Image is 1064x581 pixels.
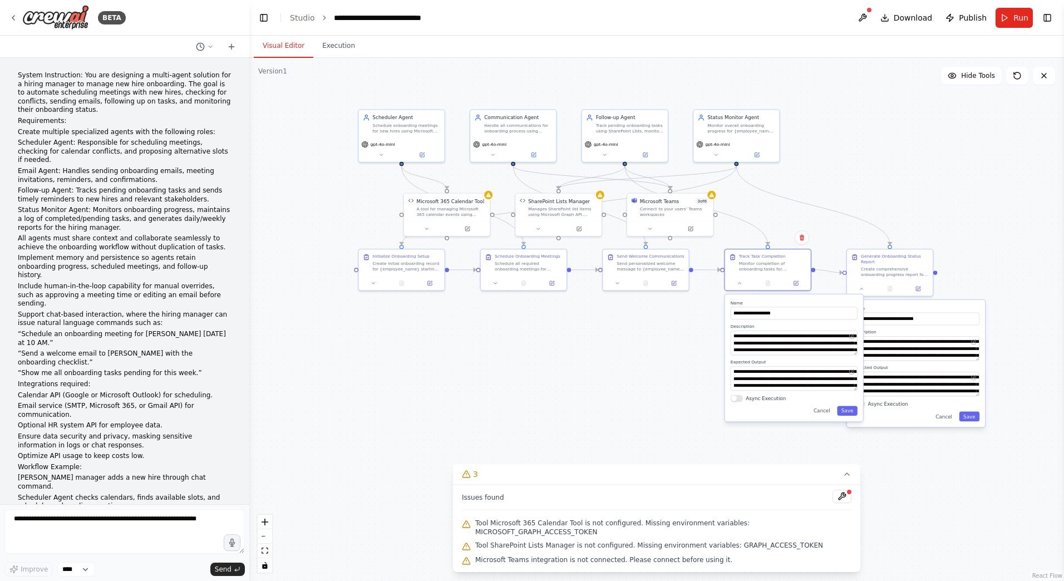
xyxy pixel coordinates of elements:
button: Improve [4,562,53,577]
div: Monitor overall onboarding progress for {employee_name} using SharePoint Lists, maintain comprehe... [707,122,775,134]
p: All agents must share context and collaborate seamlessly to achieve the onboarding workflow witho... [18,234,231,252]
button: Open in editor [970,338,978,346]
button: 3 [453,464,860,485]
button: Open in editor [970,373,978,382]
button: No output available [387,279,416,287]
button: Open in side panel [784,279,808,287]
button: Send [210,563,245,576]
button: Run [996,8,1033,28]
button: Open in side panel [540,279,564,287]
span: Tool SharePoint Lists Manager is not configured. Missing environment variables: GRAPH_ACCESS_TOKEN [475,541,823,550]
button: Hide left sidebar [256,10,272,26]
p: Include human-in-the-loop capability for manual overrides, such as approving a meeting time or ed... [18,282,231,308]
p: Workflow Example: [18,463,231,472]
button: Save [837,406,858,416]
g: Edge from 11f9e25d-649c-4fbb-8f3e-8e4bef2ffedd to d47609f0-f403-4e78-84e1-2df91a5d4f80 [449,267,476,274]
p: Integrations required: [18,380,231,389]
div: Microsoft 365 Calendar Tool [417,198,485,205]
div: Microsoft TeamsMicrosoft Teams3of6Connect to your users’ Teams workspaces [627,193,714,237]
span: Issues found [462,493,504,502]
span: Tool Microsoft 365 Calendar Tool is not configured. Missing environment variables: MICROSOFT_GRAP... [475,519,851,536]
p: Email service (SMTP, Microsoft 365, or Gmail API) for communication. [18,402,231,419]
div: Status Monitor AgentMonitor overall onboarding progress for {employee_name} using SharePoint List... [693,109,780,163]
img: Microsoft 365 Calendar Tool [408,198,414,203]
g: Edge from 7f675aa7-3371-4f0e-b1c5-7a5a29544ba6 to 23b4a2f1-f9bd-49a6-a416-f73bd69f771b [815,267,843,277]
span: Publish [959,12,987,23]
div: SharePoint Lists Manager [528,198,590,205]
div: BETA [98,11,126,24]
div: Handle all communications for onboarding process using Microsoft Teams including welcome messages... [484,122,552,134]
button: Open in side panel [418,279,442,287]
p: Optimize API usage to keep costs low. [18,452,231,461]
button: Visual Editor [254,35,313,58]
div: Generate Onboarding Status Report [861,254,929,265]
g: Edge from 5f480f07-f2fd-4b44-bd81-d9769e9d8e0a to 8fdec3f2-4d3f-4d06-bda6-9275d75663c6 [398,166,450,189]
button: zoom out [258,529,272,544]
div: Microsoft Teams [640,198,679,205]
button: Cancel [809,406,834,416]
div: Scheduler Agent [373,114,441,121]
img: Microsoft Teams [632,198,637,203]
div: Initialize Onboarding SetupCreate initial onboarding record for {employee_name} starting as {posi... [358,249,445,291]
div: Generate Onboarding Status ReportCreate comprehensive onboarding progress report for {employee_na... [846,249,934,297]
div: A tool for managing Microsoft 365 calendar events using Graph API. Can list events, create new ev... [417,206,486,217]
button: No output available [875,284,905,293]
button: No output available [753,279,782,287]
p: Requirements: [18,117,231,126]
button: Open in side panel [671,225,710,233]
p: Calendar API (Google or Microsoft Outlook) for scheduling. [18,391,231,400]
p: System Instruction: You are designing a multi-agent solution for a hiring manager to manage new h... [18,71,231,115]
div: Track Task CompletionMonitor completion of onboarding tasks for {employee_name} using SharePoint ... [724,249,811,291]
div: Manages SharePoint list items using Microsoft Graph API. Supports creating, updating, reading, an... [528,206,597,217]
button: toggle interactivity [258,558,272,573]
div: React Flow controls [258,515,272,573]
div: Create comprehensive onboarding progress report for {employee_name} using SharePoint Lists data c... [861,266,929,277]
button: Open in editor [848,332,856,341]
p: Follow-up Agent: Tracks pending onboarding tasks and sends timely reminders to new hires and rele... [18,186,231,204]
p: Email Agent: Handles sending onboarding emails, meeting invitations, reminders, and confirmations. [18,167,231,184]
div: Schedule Onboarding MeetingsSchedule all required onboarding meetings for {employee_name} using M... [480,249,568,291]
span: gpt-4o-mini [706,141,730,147]
g: Edge from 460c5bfd-8fc8-4101-86ae-b897bf130efe to 23b4a2f1-f9bd-49a6-a416-f73bd69f771b [733,166,893,245]
div: Schedule onboarding meetings for new hires using Microsoft 365 Calendar by checking availability,... [373,122,441,134]
span: Send [215,565,231,574]
div: Version 1 [258,67,287,76]
span: Number of enabled actions [695,198,708,205]
button: No output available [509,279,538,287]
button: Open in side panel [514,151,553,159]
label: Name [853,306,979,311]
label: Description [853,329,979,335]
p: Scheduler Agent checks calendars, finds available slots, and schedules onboarding meetings. [18,494,231,511]
button: Delete node [795,230,809,245]
div: Connect to your users’ Teams workspaces [640,206,709,217]
div: Track Task Completion [739,254,786,259]
button: Open in side panel [447,225,487,233]
button: fit view [258,544,272,558]
label: Description [731,324,858,329]
button: Show right sidebar [1040,10,1055,26]
p: “Show me all onboarding tasks pending for this week.” [18,369,231,378]
div: Scheduler AgentSchedule onboarding meetings for new hires using Microsoft 365 Calendar by checkin... [358,109,445,163]
div: Follow-up AgentTrack pending onboarding tasks using SharePoint Lists, monitor completion status, ... [581,109,668,163]
div: Create initial onboarding record for {employee_name} starting as {position} at {company_name} on ... [373,260,441,272]
div: Send personalized welcome message to {employee_name} via Microsoft Teams including: welcome messa... [617,260,684,272]
label: Expected Output [731,360,858,365]
button: Save [959,412,980,422]
div: Initialize Onboarding Setup [373,254,430,259]
button: Open in side panel [559,225,599,233]
button: Switch to previous chat [191,40,218,53]
button: Execution [313,35,364,58]
p: Implement memory and persistence so agents retain onboarding progress, scheduled meetings, and fo... [18,254,231,280]
div: Monitor completion of onboarding tasks for {employee_name} using SharePoint Lists tracking includ... [739,260,807,272]
p: Scheduler Agent: Responsible for scheduling meetings, checking for calendar conflicts, and propos... [18,139,231,165]
span: Microsoft Teams integration is not connected. Please connect before using it. [475,555,732,564]
label: Async Execution [746,395,786,402]
button: Open in side panel [906,284,930,293]
p: Status Monitor Agent: Monitors onboarding progress, maintains a log of completed/pending tasks, a... [18,206,231,232]
div: Send Welcome CommunicationsSend personalized welcome message to {employee_name} via Microsoft Tea... [602,249,689,291]
div: SharePoint Lists ManagerSharePoint Lists ManagerManages SharePoint list items using Microsoft Gra... [515,193,602,237]
g: Edge from 460c5bfd-8fc8-4101-86ae-b897bf130efe to dcb253a5-a12f-4405-a025-ba90d0511ef7 [555,166,740,189]
label: Name [731,300,858,306]
button: Hide Tools [941,67,1002,85]
span: 3 [473,469,478,480]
